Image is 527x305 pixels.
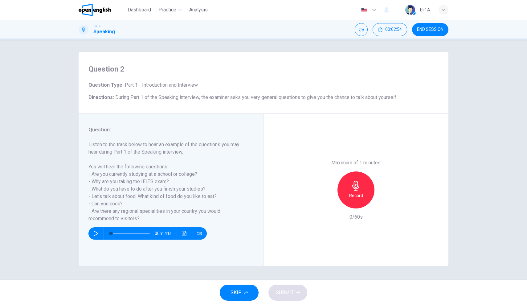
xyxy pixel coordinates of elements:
button: Analysis [187,4,210,15]
h1: Speaking [93,28,115,35]
h6: Maximum of 1 minutes [331,159,381,167]
img: Profile picture [405,5,415,15]
span: Analysis [189,6,208,14]
h6: Question Type : [88,81,439,89]
h6: Record [349,192,363,199]
h4: Question 2 [88,64,439,74]
button: 00:02:54 [373,23,407,36]
span: During Part 1 of the Speaking interview, the examiner asks you very general questions to give you... [115,94,397,100]
img: OpenEnglish logo [79,4,111,16]
h6: Listen to the track below to hear an example of the questions you may hear during Part 1 of the S... [88,141,246,222]
a: OpenEnglish logo [79,4,125,16]
img: en [360,8,368,12]
span: Dashboard [128,6,151,14]
h6: Question : [88,126,246,134]
button: Record [337,171,374,208]
span: 00m 41s [155,227,177,240]
button: END SESSION [412,23,448,36]
button: Click to see the audio transcription [179,227,189,240]
button: SKIP [220,285,259,301]
div: Hide [373,23,407,36]
div: Mute [355,23,368,36]
span: SKIP [231,288,242,297]
span: 00:02:54 [385,27,402,32]
span: IELTS [93,24,100,28]
span: END SESSION [417,27,443,32]
button: Practice [156,4,184,15]
div: Elif A. [420,6,431,14]
h6: 0/60s [349,213,363,221]
h6: Directions : [88,94,439,101]
span: Part 1 - Introduction and Interview [124,82,198,88]
button: Dashboard [125,4,153,15]
span: Practice [158,6,176,14]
